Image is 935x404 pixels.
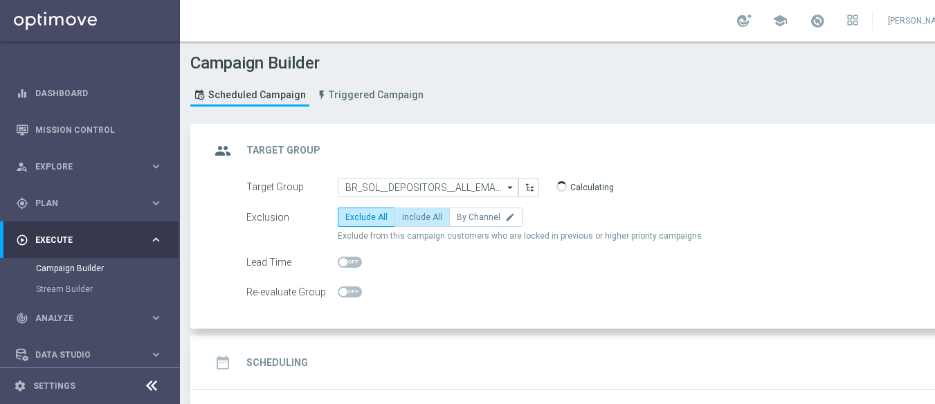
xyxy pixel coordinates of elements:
i: track_changes [16,312,28,324]
i: keyboard_arrow_right [149,233,163,246]
span: Exclude from this campaign customers who are locked in previous or higher priority campaigns. [338,230,704,242]
div: Dashboard [16,75,163,111]
i: equalizer [16,87,28,100]
span: Triggered Campaign [329,89,424,101]
button: Mission Control [15,125,163,136]
div: Lead Time [246,252,338,272]
span: Plan [35,199,149,208]
a: Settings [33,382,75,390]
div: Campaign Builder [36,258,179,279]
a: Mission Control [35,111,163,148]
div: Plan [16,197,149,210]
span: Data Studio [35,351,149,359]
h2: Target Group [246,144,320,157]
span: Include All [402,212,442,222]
i: settings [14,380,26,392]
a: Dashboard [35,75,163,111]
p: Calculating [570,182,614,193]
i: play_circle_outline [16,234,28,246]
div: Re-evaluate Group [246,282,338,302]
div: Exclusion [246,208,338,227]
div: Data Studio [16,349,149,361]
i: arrow_drop_down [504,178,518,196]
span: school [772,13,788,28]
i: keyboard_arrow_right [149,311,163,324]
a: Scheduled Campaign [190,84,309,107]
button: play_circle_outline Execute keyboard_arrow_right [15,235,163,246]
button: track_changes Analyze keyboard_arrow_right [15,313,163,324]
h1: Campaign Builder [190,53,430,73]
a: Campaign Builder [36,263,144,274]
div: Analyze [16,312,149,324]
button: person_search Explore keyboard_arrow_right [15,161,163,172]
button: Data Studio keyboard_arrow_right [15,349,163,360]
button: gps_fixed Plan keyboard_arrow_right [15,198,163,209]
h2: Scheduling [246,356,308,369]
i: keyboard_arrow_right [149,348,163,361]
input: BR_SOL__DEPOSITORS__ALL_EMA_TAC_GM [338,178,518,197]
span: Scheduled Campaign [208,89,306,101]
div: Explore [16,160,149,173]
i: person_search [16,160,28,173]
a: Stream Builder [36,284,144,295]
span: Analyze [35,314,149,322]
div: Mission Control [16,111,163,148]
div: Target Group [246,178,338,197]
i: gps_fixed [16,197,28,210]
div: Execute [16,234,149,246]
span: By Channel [457,212,500,222]
i: keyboard_arrow_right [149,196,163,210]
span: Exclude All [345,212,388,222]
i: edit [505,212,515,222]
i: date_range [210,350,235,375]
div: Stream Builder [36,279,179,300]
a: Triggered Campaign [313,84,427,107]
button: equalizer Dashboard [15,88,163,99]
i: group [210,138,235,163]
span: Execute [35,236,149,244]
i: keyboard_arrow_right [149,160,163,173]
span: Explore [35,163,149,171]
